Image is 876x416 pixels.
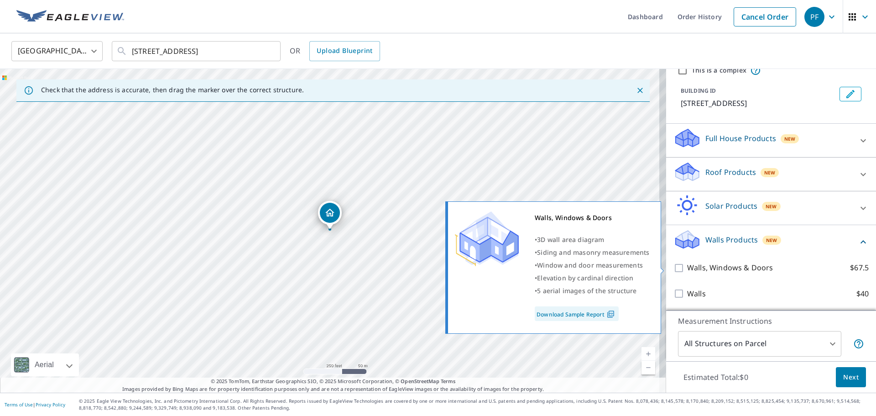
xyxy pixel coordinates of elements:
[678,316,864,326] p: Measurement Instructions
[455,211,519,266] img: Premium
[211,378,456,385] span: © 2025 TomTom, Earthstar Geographics SIO, © 2025 Microsoft Corporation, ©
[79,398,871,411] p: © 2025 Eagle View Technologies, Inc. and Pictometry International Corp. All Rights Reserved. Repo...
[36,401,65,408] a: Privacy Policy
[641,361,655,374] a: Current Level 17, Zoom Out
[850,262,869,274] p: $67.5
[309,41,380,61] a: Upload Blueprint
[537,286,636,295] span: 5 aerial images of the structure
[537,248,649,257] span: Siding and masonry measurements
[11,38,103,64] div: [GEOGRAPHIC_DATA]
[676,367,756,387] p: Estimated Total: $0
[535,259,649,272] div: •
[705,200,757,211] p: Solar Products
[673,161,869,187] div: Roof ProductsNew
[641,347,655,361] a: Current Level 17, Zoom In
[853,338,864,349] span: Your report will include each building or structure inside the parcel boundary. In some cases, du...
[705,133,776,144] p: Full House Products
[687,288,706,300] p: Walls
[734,7,796,26] a: Cancel Order
[673,195,869,221] div: Solar ProductsNew
[843,372,859,383] span: Next
[673,127,869,153] div: Full House ProductsNew
[766,237,777,244] span: New
[678,331,841,357] div: All Structures on Parcel
[681,87,716,95] p: BUILDING ID
[605,310,617,318] img: Pdf Icon
[634,84,646,96] button: Close
[535,284,649,297] div: •
[766,203,777,210] span: New
[535,246,649,259] div: •
[537,235,604,244] span: 3D wall area diagram
[839,87,861,101] button: Edit building 1
[5,401,33,408] a: Terms of Use
[317,45,372,57] span: Upload Blueprint
[673,229,869,255] div: Walls ProductsNew
[32,353,57,376] div: Aerial
[318,201,342,229] div: Dropped pin, building 1, Residential property, 407 High St Odessa, DE 19730
[705,167,756,178] p: Roof Products
[16,10,124,24] img: EV Logo
[537,261,643,269] span: Window and door measurements
[692,66,746,75] label: This is a complex
[535,272,649,284] div: •
[705,234,758,245] p: Walls Products
[681,98,836,109] p: [STREET_ADDRESS]
[535,211,649,224] div: Walls, Windows & Doors
[535,306,619,321] a: Download Sample Report
[804,7,824,27] div: PF
[856,288,869,300] p: $40
[290,41,380,61] div: OR
[41,86,304,94] p: Check that the address is accurate, then drag the marker over the correct structure.
[441,378,456,384] a: Terms
[5,402,65,407] p: |
[784,135,796,142] span: New
[836,367,866,388] button: Next
[764,169,776,176] span: New
[132,38,262,64] input: Search by address or latitude-longitude
[11,353,79,376] div: Aerial
[687,262,773,274] p: Walls, Windows & Doors
[537,274,633,282] span: Elevation by cardinal direction
[401,378,439,384] a: OpenStreetMap
[535,233,649,246] div: •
